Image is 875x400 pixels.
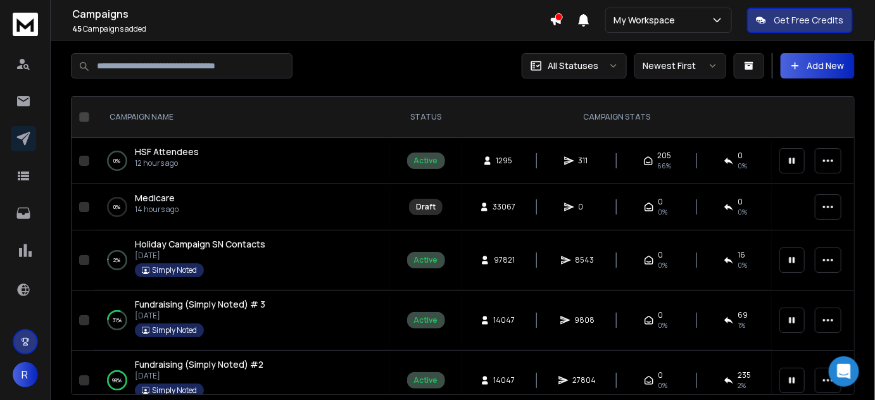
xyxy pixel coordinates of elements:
[135,238,265,251] a: Holiday Campaign SN Contacts
[494,315,515,325] span: 14047
[152,385,197,396] p: Simply Noted
[94,291,390,351] td: 31%Fundraising (Simply Noted) # 3[DATE]Simply Noted
[548,59,598,72] p: All Statuses
[634,53,726,78] button: Newest First
[658,260,667,270] span: 0%
[738,370,751,380] span: 235
[829,356,859,387] div: Open Intercom Messenger
[152,265,197,275] p: Simply Noted
[496,156,513,166] span: 1295
[574,315,595,325] span: 9808
[658,207,667,217] span: 0%
[152,325,197,335] p: Simply Noted
[113,314,122,327] p: 31 %
[94,138,390,184] td: 0%HSF Attendees12 hours ago
[135,204,179,215] p: 14 hours ago
[658,310,663,320] span: 0
[493,202,516,212] span: 33067
[774,14,844,27] p: Get Free Credits
[13,362,38,387] button: R
[658,197,663,207] span: 0
[494,375,515,385] span: 14047
[135,238,265,250] span: Holiday Campaign SN Contacts
[416,202,436,212] div: Draft
[390,97,462,138] th: STATUS
[658,250,663,260] span: 0
[135,371,263,381] p: [DATE]
[658,320,667,330] span: 0%
[414,156,438,166] div: Active
[738,207,747,217] span: 0%
[658,370,663,380] span: 0
[135,311,265,321] p: [DATE]
[94,97,390,138] th: CAMPAIGN NAME
[572,375,596,385] span: 27804
[738,161,747,171] span: 0 %
[135,158,199,168] p: 12 hours ago
[578,202,591,212] span: 0
[414,375,438,385] div: Active
[135,298,265,310] span: Fundraising (Simply Noted) # 3
[414,255,438,265] div: Active
[657,151,671,161] span: 205
[72,23,82,34] span: 45
[738,260,747,270] span: 0 %
[72,6,550,22] h1: Campaigns
[781,53,855,78] button: Add New
[72,24,550,34] p: Campaigns added
[578,156,591,166] span: 311
[113,374,122,387] p: 99 %
[738,151,743,161] span: 0
[747,8,853,33] button: Get Free Credits
[94,184,390,230] td: 0%Medicare14 hours ago
[13,13,38,36] img: logo
[135,298,265,311] a: Fundraising (Simply Noted) # 3
[738,250,745,260] span: 16
[657,161,671,171] span: 66 %
[738,320,745,330] span: 1 %
[94,230,390,291] td: 2%Holiday Campaign SN Contacts[DATE]Simply Noted
[658,380,667,391] span: 0%
[575,255,594,265] span: 8543
[135,358,263,371] a: Fundraising (Simply Noted) #2
[135,251,265,261] p: [DATE]
[135,146,199,158] a: HSF Attendees
[135,192,175,204] a: Medicare
[114,254,121,266] p: 2 %
[494,255,515,265] span: 97821
[738,197,743,207] span: 0
[414,315,438,325] div: Active
[738,310,748,320] span: 69
[614,14,680,27] p: My Workspace
[114,154,121,167] p: 0 %
[738,380,746,391] span: 2 %
[114,201,121,213] p: 0 %
[462,97,772,138] th: CAMPAIGN STATS
[135,358,263,370] span: Fundraising (Simply Noted) #2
